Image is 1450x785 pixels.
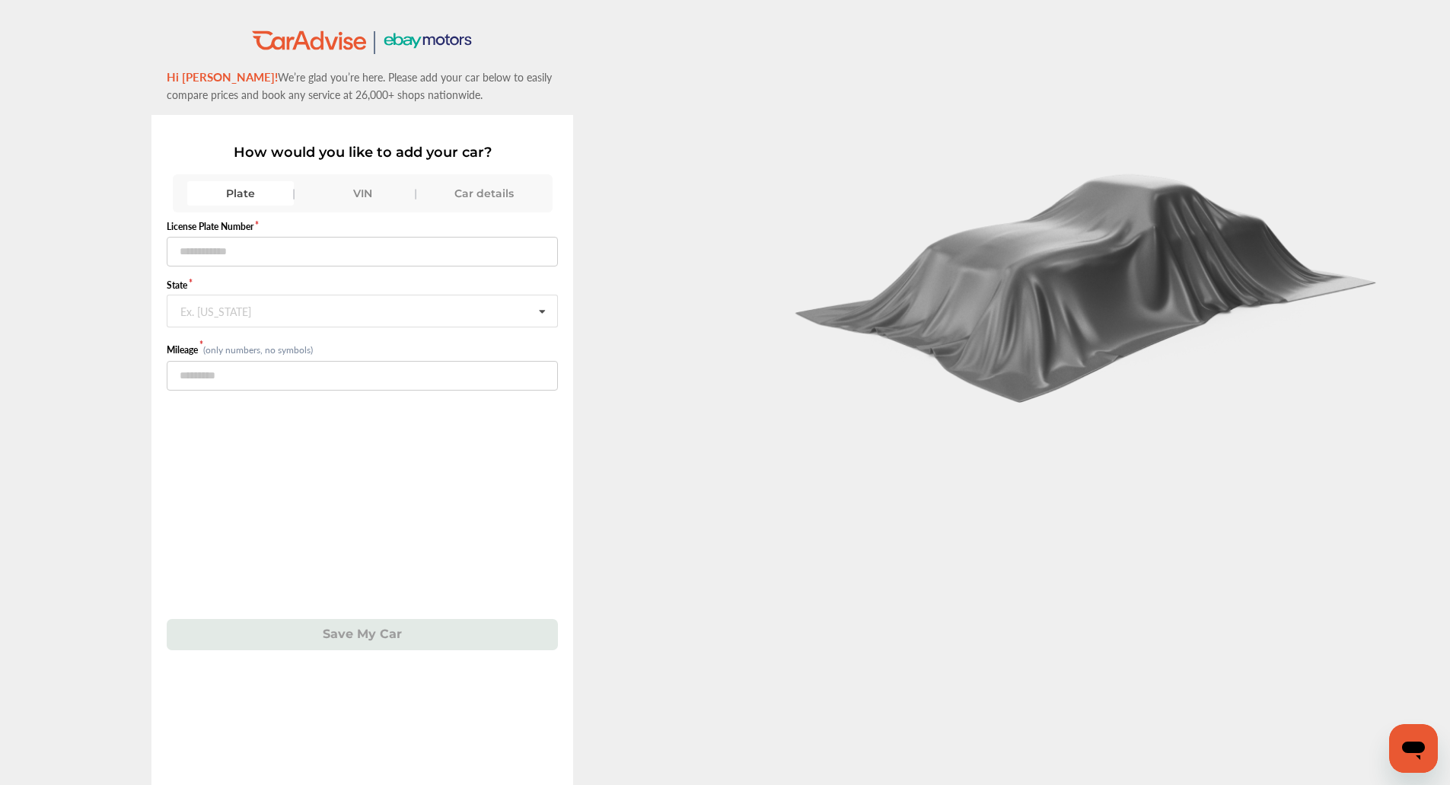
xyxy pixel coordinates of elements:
[203,343,313,356] small: (only numbers, no symbols)
[167,279,558,292] label: State
[309,181,416,206] div: VIN
[167,69,552,102] span: We’re glad you’re here. Please add your car below to easily compare prices and book any service a...
[187,181,294,206] div: Plate
[167,144,558,161] p: How would you like to add your car?
[1389,724,1438,773] iframe: Button to launch messaging window
[783,157,1392,404] img: carCoverBlack.2823a3dccd746e18b3f8.png
[431,181,537,206] div: Car details
[167,69,278,85] span: Hi [PERSON_NAME]!
[180,305,251,314] div: Ex. [US_STATE]
[167,343,203,356] label: Mileage
[167,220,558,233] label: License Plate Number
